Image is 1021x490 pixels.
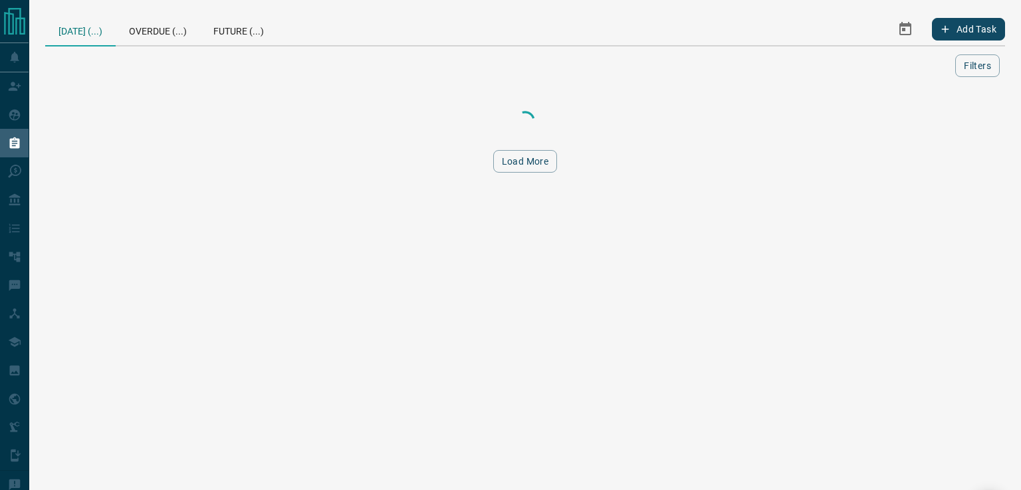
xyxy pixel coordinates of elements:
[493,150,558,173] button: Load More
[200,13,277,45] div: Future (...)
[932,18,1005,41] button: Add Task
[45,13,116,46] div: [DATE] (...)
[955,54,1000,77] button: Filters
[459,108,592,134] div: Loading
[116,13,200,45] div: Overdue (...)
[889,13,921,45] button: Select Date Range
